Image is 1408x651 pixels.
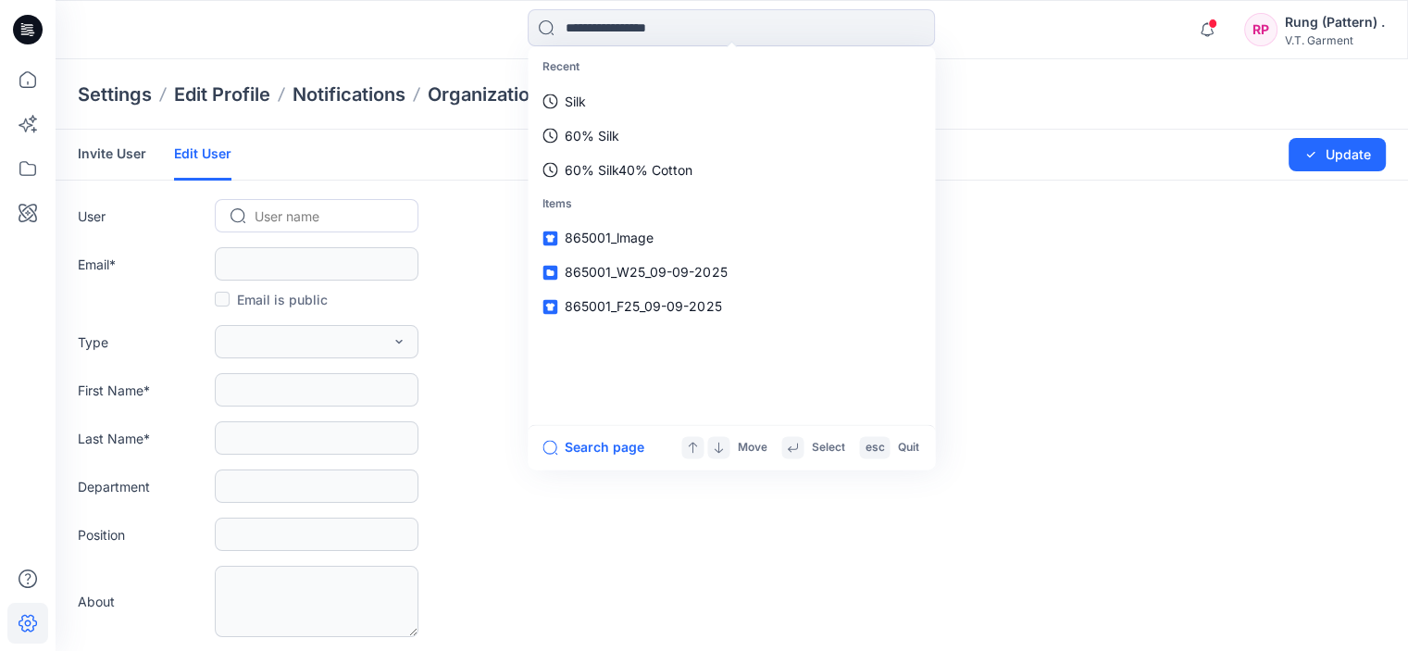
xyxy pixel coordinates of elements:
p: esc [865,438,884,457]
a: Silk [531,84,931,119]
span: 865001_W25_09-09-2025 [565,265,727,281]
label: User [78,207,207,226]
a: Edit Profile [174,81,270,107]
button: Update [1289,138,1386,171]
a: Invite User [78,130,146,178]
p: Settings [78,81,152,107]
p: 60% Silk [565,126,619,145]
div: RP [1244,13,1277,46]
label: Email is public [215,288,328,310]
label: About [78,592,207,611]
a: 60% Silk40% Cotton [531,153,931,187]
p: Recent [531,50,931,84]
div: V.T. Garment [1285,33,1385,47]
span: 865001_F25_09-09-2025 [565,299,721,315]
p: Quit [897,438,918,457]
p: 60% Silk40% Cotton [565,160,692,180]
label: Type [78,332,207,352]
div: Rung (Pattern) . [1285,11,1385,33]
p: Items [531,187,931,221]
label: Email [78,255,207,274]
a: Edit User [174,130,231,181]
label: Last Name [78,429,207,448]
button: Search page [542,436,644,458]
a: Notifications [293,81,405,107]
a: 865001_W25_09-09-2025 [531,256,931,290]
a: 865001_lmage [531,221,931,256]
p: Silk [565,92,586,111]
label: First Name [78,381,207,400]
label: Position [78,525,207,545]
a: 865001_F25_09-09-2025 [531,290,931,324]
p: Select [811,438,844,457]
label: Department [78,477,207,496]
p: Move [737,438,766,457]
span: 865001_lmage [565,231,654,246]
a: 60% Silk [531,119,931,153]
